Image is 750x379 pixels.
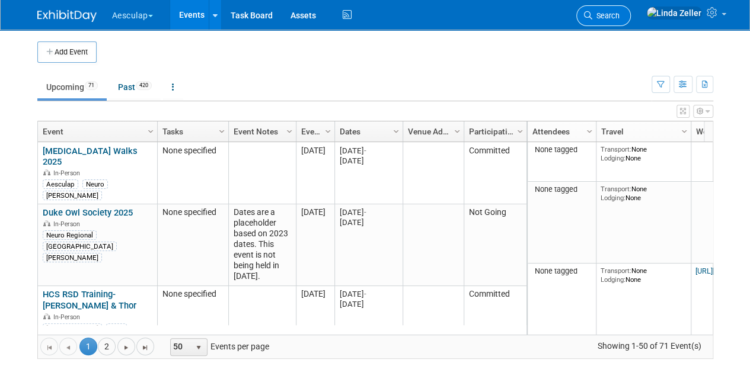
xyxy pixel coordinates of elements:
[532,121,588,142] a: Attendees
[601,266,686,284] div: None None
[340,299,397,309] div: [DATE]
[43,253,102,262] div: [PERSON_NAME]
[146,127,155,136] span: Column Settings
[601,145,631,153] span: Transport:
[194,343,203,352] span: select
[162,207,223,218] div: None specified
[37,76,107,98] a: Upcoming71
[136,81,152,90] span: 420
[464,142,526,204] td: Committed
[390,121,403,139] a: Column Settings
[53,313,84,321] span: In-Person
[43,146,138,168] a: [MEDICAL_DATA] Walks 2025
[85,81,98,90] span: 71
[296,286,334,379] td: [DATE]
[323,127,333,136] span: Column Settings
[63,343,73,352] span: Go to the previous page
[136,338,154,355] a: Go to the last page
[601,145,686,162] div: None None
[106,323,127,333] div: HCS
[44,343,54,352] span: Go to the first page
[296,142,334,204] td: [DATE]
[43,230,97,240] div: Neuro Regional
[585,127,594,136] span: Column Settings
[117,338,135,355] a: Go to the next page
[601,185,686,202] div: None None
[532,145,591,155] div: None tagged
[234,121,288,142] a: Event Notes
[452,127,462,136] span: Column Settings
[43,220,50,226] img: In-Person Event
[162,289,223,300] div: None specified
[451,121,464,139] a: Column Settings
[340,156,397,166] div: [DATE]
[469,121,519,142] a: Participation
[678,121,691,139] a: Column Settings
[37,41,97,63] button: Add Event
[82,179,108,189] div: Neuro
[155,338,281,355] span: Events per page
[144,121,157,139] a: Column Settings
[43,313,50,319] img: In-Person Event
[43,179,78,189] div: Aesculap
[43,242,117,251] div: [GEOGRAPHIC_DATA]
[601,194,625,202] span: Lodging:
[301,121,327,142] a: Event Month
[162,121,221,142] a: Tasks
[408,121,456,142] a: Venue Address
[171,339,191,355] span: 50
[340,289,397,299] div: [DATE]
[532,266,591,276] div: None tagged
[43,207,133,218] a: Duke Owl Society 2025
[162,146,223,156] div: None specified
[122,343,131,352] span: Go to the next page
[601,121,683,142] a: Travel
[215,121,228,139] a: Column Settings
[37,10,97,22] img: ExhibitDay
[340,207,397,217] div: [DATE]
[601,154,625,162] span: Lodging:
[79,338,97,355] span: 1
[296,204,334,286] td: [DATE]
[364,208,366,217] span: -
[340,146,397,156] div: [DATE]
[464,204,526,286] td: Not Going
[391,127,401,136] span: Column Settings
[513,121,526,139] a: Column Settings
[53,169,84,177] span: In-Person
[53,220,84,228] span: In-Person
[217,127,226,136] span: Column Settings
[364,290,366,298] span: -
[601,185,631,193] span: Transport:
[532,185,591,194] div: None tagged
[601,266,631,275] span: Transport:
[43,323,102,333] div: [PERSON_NAME]
[321,121,334,139] a: Column Settings
[40,338,58,355] a: Go to the first page
[98,338,116,355] a: 2
[586,338,712,354] span: Showing 1-50 of 71 Event(s)
[340,121,395,142] a: Dates
[43,169,50,175] img: In-Person Event
[43,121,149,142] a: Event
[679,127,689,136] span: Column Settings
[285,127,294,136] span: Column Settings
[601,275,625,284] span: Lodging:
[43,289,136,311] a: HCS RSD Training-[PERSON_NAME] & Thor
[141,343,150,352] span: Go to the last page
[576,5,631,26] a: Search
[109,76,161,98] a: Past420
[646,7,702,20] img: Linda Zeller
[43,191,102,200] div: [PERSON_NAME]
[364,146,366,155] span: -
[592,11,620,20] span: Search
[515,127,525,136] span: Column Settings
[228,204,296,286] td: Dates are a placeholder based on 2023 dates. This event is not being held in [DATE].
[59,338,77,355] a: Go to the previous page
[340,217,397,227] div: [DATE]
[283,121,296,139] a: Column Settings
[583,121,596,139] a: Column Settings
[464,286,526,379] td: Committed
